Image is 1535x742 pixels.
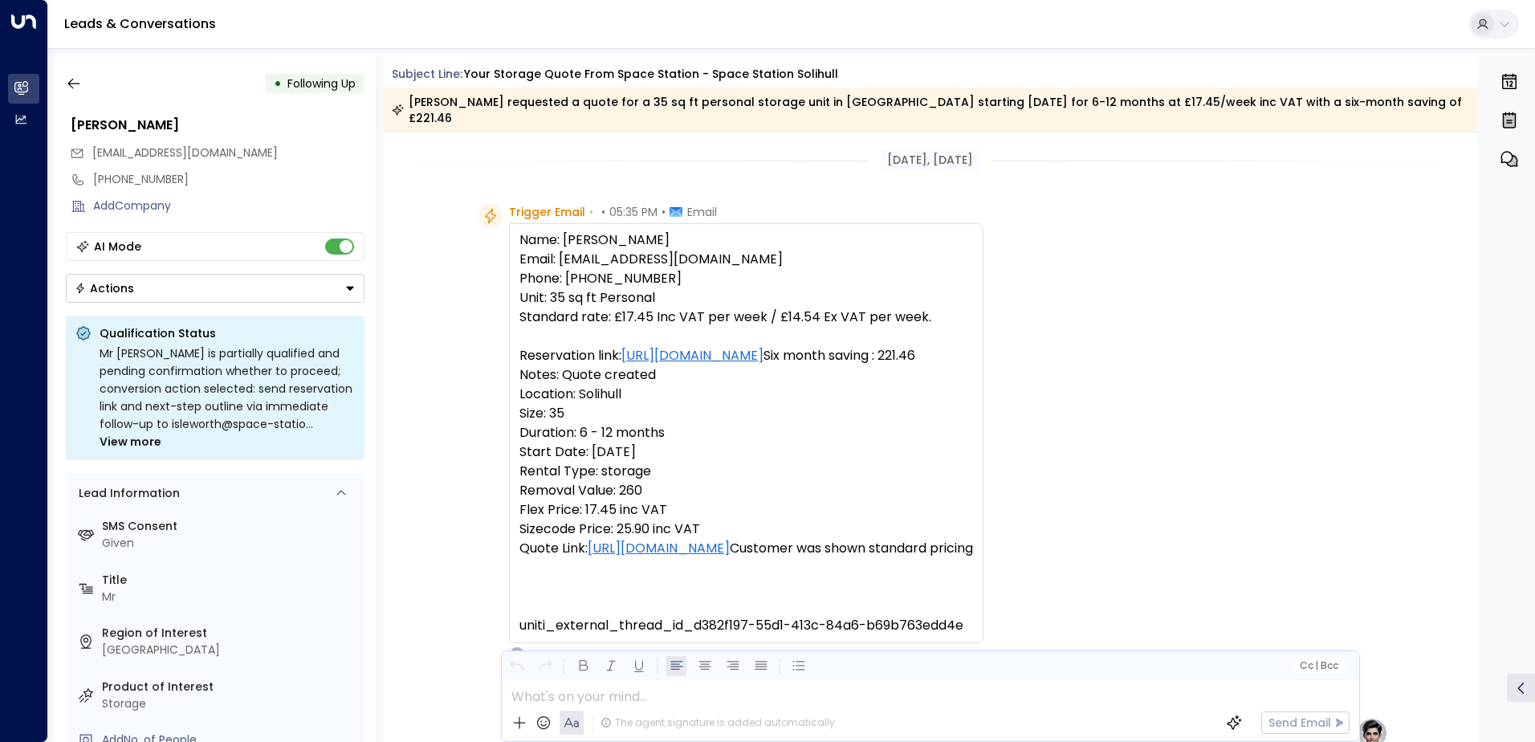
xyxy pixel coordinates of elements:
[100,344,355,450] div: Mr [PERSON_NAME] is partially qualified and pending confirmation whether to proceed; conversion a...
[1299,660,1338,671] span: Cc Bcc
[102,518,358,535] label: SMS Consent
[601,715,835,730] div: The agent signature is added automatically
[509,204,585,220] span: Trigger Email
[102,695,358,712] div: Storage
[100,433,161,450] span: View more
[509,646,525,662] div: O
[71,116,364,135] div: [PERSON_NAME]
[1293,658,1344,674] button: Cc|Bcc
[94,238,141,255] div: AI Mode
[1315,660,1318,671] span: |
[102,572,358,589] label: Title
[93,198,364,214] div: AddCompany
[102,625,358,642] label: Region of Interest
[535,656,555,676] button: Redo
[392,66,462,82] span: Subject Line:
[100,325,355,341] p: Qualification Status
[662,204,666,220] span: •
[66,274,364,303] button: Actions
[102,679,358,695] label: Product of Interest
[601,204,605,220] span: •
[102,642,358,658] div: [GEOGRAPHIC_DATA]
[274,69,282,98] div: •
[102,589,358,605] div: Mr
[92,145,278,161] span: [EMAIL_ADDRESS][DOMAIN_NAME]
[93,171,364,188] div: [PHONE_NUMBER]
[621,346,763,365] a: [URL][DOMAIN_NAME]
[64,14,216,33] a: Leads & Conversations
[66,274,364,303] div: Button group with a nested menu
[92,145,278,161] span: Carltaur@gmail.com
[507,656,527,676] button: Undo
[392,94,1468,126] div: [PERSON_NAME] requested a quote for a 35 sq ft personal storage unit in [GEOGRAPHIC_DATA] startin...
[102,535,358,552] div: Given
[881,149,979,172] div: [DATE], [DATE]
[519,230,973,635] pre: Name: [PERSON_NAME] Email: [EMAIL_ADDRESS][DOMAIN_NAME] Phone: [PHONE_NUMBER] Unit: 35 sq ft Pers...
[588,539,730,558] a: [URL][DOMAIN_NAME]
[687,204,717,220] span: Email
[75,281,134,296] div: Actions
[73,485,180,502] div: Lead Information
[287,75,356,92] span: Following Up
[589,204,593,220] span: •
[609,204,658,220] span: 05:35 PM
[464,66,838,83] div: Your storage quote from Space Station - Space Station Solihull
